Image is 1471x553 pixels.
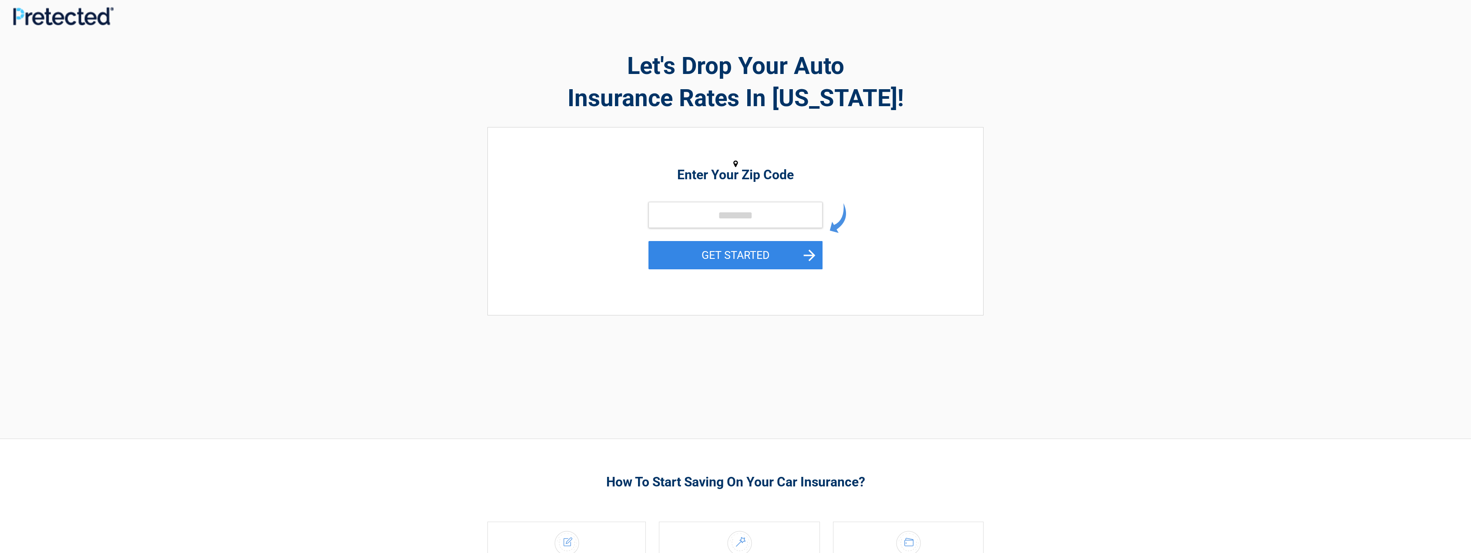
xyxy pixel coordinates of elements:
button: GET STARTED [648,241,823,269]
h3: How To Start Saving On Your Car Insurance? [487,473,984,490]
img: Main Logo [13,7,114,25]
img: arrow [830,203,846,233]
h2: Enter Your Zip Code [536,170,935,180]
h2: Let's Drop Your Auto Insurance Rates In [US_STATE]! [487,50,984,114]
